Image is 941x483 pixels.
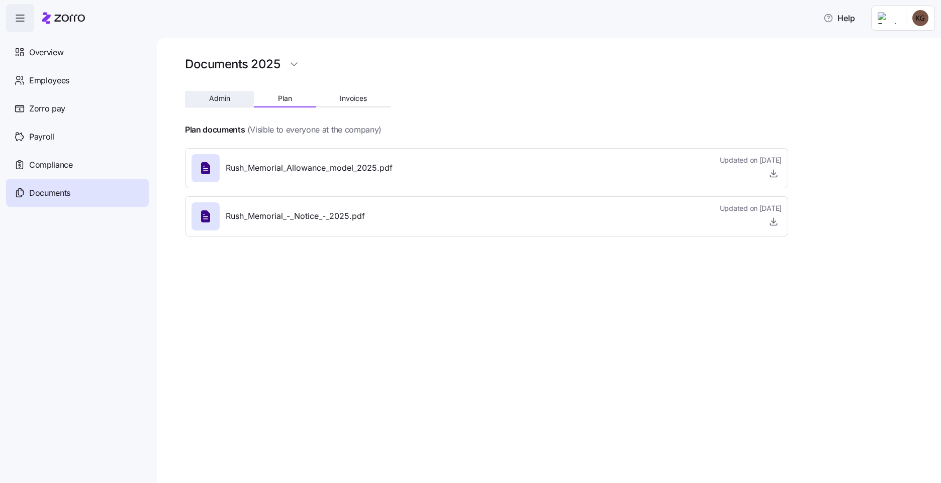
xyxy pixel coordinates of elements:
a: Zorro pay [6,94,149,123]
span: (Visible to everyone at the company) [247,124,382,136]
a: Payroll [6,123,149,151]
span: Employees [29,74,69,87]
span: Plan [278,95,292,102]
h4: Plan documents [185,124,245,136]
button: Help [815,8,863,28]
span: Documents [29,187,70,199]
span: Invoices [340,95,367,102]
span: Updated on [DATE] [720,155,782,165]
a: Overview [6,38,149,66]
a: Documents [6,179,149,207]
a: Employees [6,66,149,94]
span: Admin [209,95,230,102]
img: Employer logo [878,12,898,24]
h1: Documents 2025 [185,56,280,72]
img: b34cea83cf096b89a2fb04a6d3fa81b3 [912,10,928,26]
span: Zorro pay [29,102,65,115]
span: Help [823,12,855,24]
span: Updated on [DATE] [720,203,782,213]
span: Payroll [29,131,54,143]
span: Compliance [29,159,73,171]
span: Overview [29,46,63,59]
a: Compliance [6,151,149,179]
span: Rush_Memorial_Allowance_model_2025.pdf [226,162,393,174]
span: Rush_Memorial_-_Notice_-_2025.pdf [226,210,365,222]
